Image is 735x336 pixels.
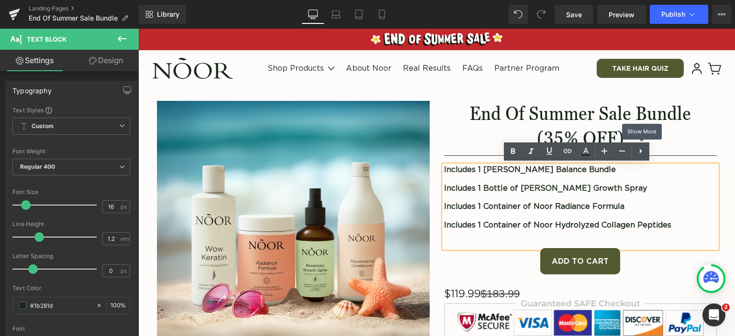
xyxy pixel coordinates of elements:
[121,204,129,210] span: px
[121,268,129,274] span: px
[12,325,130,332] div: Font
[356,36,421,43] a: Partner Program
[157,10,179,19] span: Library
[597,5,646,24] a: Preview
[29,5,139,12] a: Landing Pages
[722,303,730,311] span: 2
[11,25,99,54] a: Noor Hair
[14,29,95,51] img: Noor Hair
[12,106,130,114] div: Text Styles
[129,35,189,44] a: Shop Products
[27,35,67,43] span: Text Block
[609,10,635,20] span: Preview
[324,5,347,24] a: Laptop
[650,5,708,24] button: Publish
[8,261,76,300] iframe: Marketing Popup
[347,5,370,24] a: Tablet
[509,5,528,24] button: Undo
[12,81,52,95] div: Typography
[71,50,141,71] a: Design
[107,297,130,314] div: %
[306,156,509,163] strong: Includes 1 Bottle of [PERSON_NAME] Growth Spray
[661,11,685,18] span: Publish
[121,236,129,242] span: em
[12,148,130,155] div: Font Weight
[402,219,482,246] button: Add To Cart
[370,5,393,24] a: Mobile
[306,137,478,145] strong: Includes 1 [PERSON_NAME] Balance Bundle
[12,221,130,228] div: Line Height
[306,193,533,200] strong: Includes 1 Container of Noor Hydrolyzed Collagen Peptides
[32,122,54,130] b: Custom
[306,174,486,182] strong: Includes 1 Container of Noor Radiance Formula
[566,10,582,20] span: Save
[324,36,345,43] a: FAQs
[306,97,579,122] h1: (35% OFF)
[12,285,130,292] div: Text Color
[301,5,324,24] a: Desktop
[265,36,312,43] a: Real Results
[702,303,725,326] iframe: Intercom live chat
[20,163,56,170] b: Regular 400
[139,5,186,24] a: New Library
[208,36,253,43] a: About Noor
[712,5,731,24] button: More
[12,189,130,195] div: Font Size
[233,4,364,17] img: sale
[532,5,551,24] button: Redo
[30,300,91,311] input: Color
[12,253,130,260] div: Letter Spacing
[474,35,530,44] span: Take Hair Quiz
[29,14,118,22] span: End Of Summer Sale Bundle
[458,30,546,49] a: Take Hair Quiz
